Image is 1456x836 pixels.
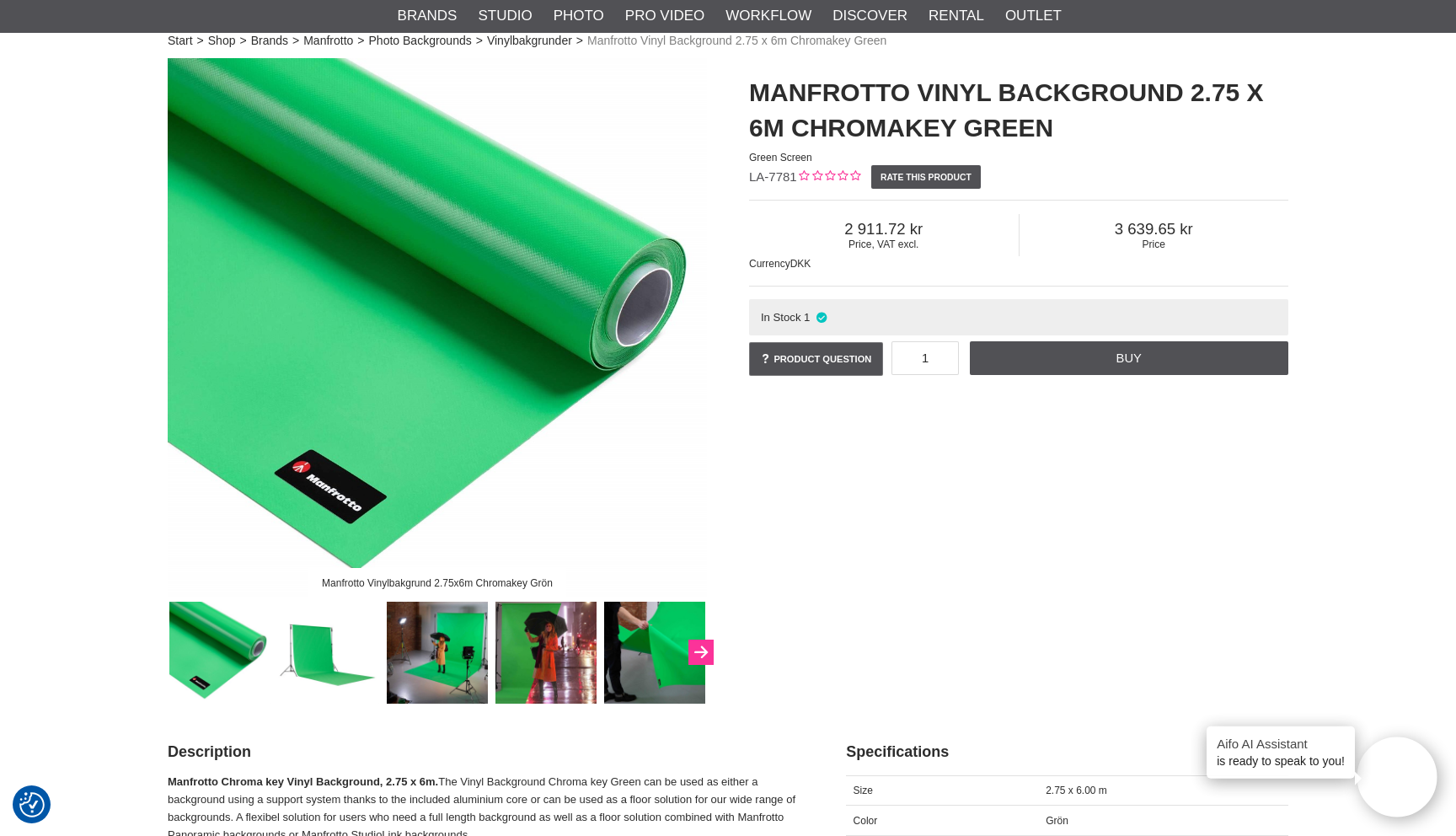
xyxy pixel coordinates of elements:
[1217,735,1345,753] h4: Aifo AI Assistant
[554,5,604,27] a: Photo
[487,32,572,50] a: Vinylbakgrunder
[292,32,299,50] span: >
[1005,5,1062,27] a: Outlet
[854,815,878,827] span: Color
[688,640,714,665] button: Next
[929,5,984,27] a: Rental
[749,152,812,163] span: Green Screen
[168,58,707,598] img: Manfrotto Vinylbakgrund 2.75x6m Chromakey Grön
[749,220,1019,238] span: 2 911.72
[398,5,458,27] a: Brands
[495,602,597,704] img: Förenklar friläggning av motiv i postproduktion
[1020,220,1289,238] span: 3 639.65
[587,32,886,50] span: Manfrotto Vinyl Background 2.75 x 6m Chromakey Green
[871,165,982,189] a: Rate this product
[476,32,483,50] span: >
[725,5,811,27] a: Workflow
[749,238,1019,250] span: Price, VAT excl.
[604,602,706,704] img: Enkel hantering, matt yta som inte veckas
[239,32,246,50] span: >
[19,792,45,817] img: Revisit consent button
[1020,238,1289,250] span: Price
[303,32,353,50] a: Manfrotto
[576,32,583,50] span: >
[308,568,566,598] div: Manfrotto Vinylbakgrund 2.75x6m Chromakey Grön
[168,775,438,788] strong: Manfrotto Chroma key Vinyl Background, 2.75 x 6m.
[854,785,873,796] span: Size
[970,341,1288,375] a: Buy
[369,32,472,50] a: Photo Backgrounds
[749,169,797,184] span: LA-7781
[761,311,801,324] span: In Stock
[357,32,364,50] span: >
[1207,726,1355,779] div: is ready to speak to you!
[749,342,883,376] a: Product question
[208,32,236,50] a: Shop
[1046,815,1068,827] span: Grön
[625,5,704,27] a: Pro Video
[278,602,380,704] img: Greenscreen som kan användas som fotobakgrund
[814,311,828,324] i: In stock
[168,742,804,763] h2: Description
[387,602,489,704] img: Filmbakgrund av vinyl, chromakey grön
[19,790,45,820] button: Consent Preferences
[197,32,204,50] span: >
[168,32,193,50] a: Start
[169,602,271,704] img: Manfrotto Vinylbakgrund 2.75x6m Chromakey Grön
[846,742,1288,763] h2: Specifications
[251,32,288,50] a: Brands
[1046,785,1107,796] span: 2.75 x 6.00 m
[749,75,1288,146] h1: Manfrotto Vinyl Background 2.75 x 6m Chromakey Green
[790,258,811,270] span: DKK
[797,169,860,186] div: Customer rating: 0
[832,5,907,27] a: Discover
[804,311,810,324] span: 1
[749,258,790,270] span: Currency
[478,5,532,27] a: Studio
